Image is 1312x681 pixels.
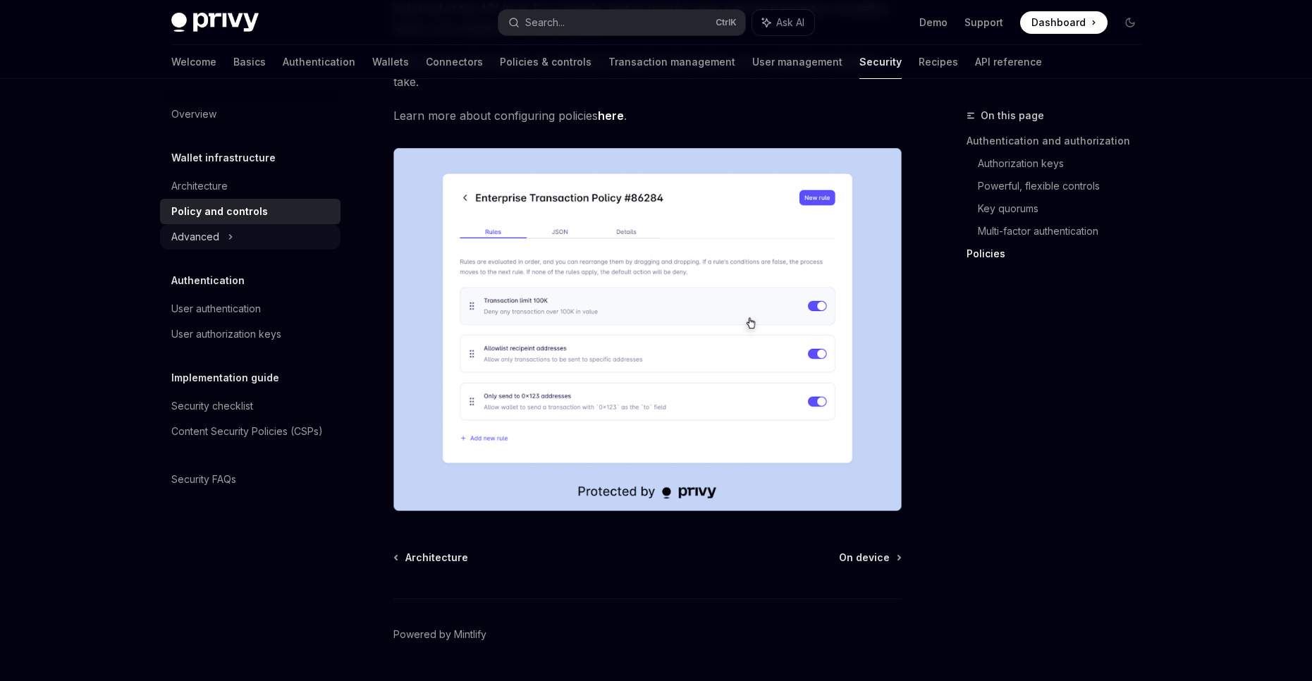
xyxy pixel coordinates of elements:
div: Architecture [171,178,228,195]
div: Content Security Policies (CSPs) [171,423,323,440]
a: Wallets [372,45,409,79]
span: Dashboard [1031,16,1086,30]
a: Recipes [919,45,958,79]
a: Basics [233,45,266,79]
h5: Implementation guide [171,369,279,386]
h5: Authentication [171,272,245,289]
div: Policy and controls [171,203,268,220]
a: Security FAQs [160,467,341,492]
span: Ctrl K [716,17,737,28]
a: here [598,109,624,123]
button: Toggle dark mode [1119,11,1141,34]
a: Policy and controls [160,199,341,224]
a: User authentication [160,296,341,321]
span: Learn more about configuring policies . [393,106,902,125]
a: Multi-factor authentication [978,220,1153,243]
div: User authorization keys [171,326,281,343]
a: Authentication and authorization [967,130,1153,152]
span: Ask AI [776,16,804,30]
a: Transaction management [608,45,735,79]
img: Managing policies in the Privy Dashboard [393,148,902,511]
a: Authentication [283,45,355,79]
a: Security checklist [160,393,341,419]
span: On device [839,551,890,565]
a: Authorization keys [978,152,1153,175]
span: Architecture [405,551,468,565]
a: Architecture [395,551,468,565]
a: API reference [975,45,1042,79]
a: Security [859,45,902,79]
a: Key quorums [978,197,1153,220]
a: Overview [160,102,341,127]
div: User authentication [171,300,261,317]
button: Search...CtrlK [498,10,745,35]
div: Security FAQs [171,471,236,488]
h5: Wallet infrastructure [171,149,276,166]
div: Advanced [171,228,219,245]
a: Architecture [160,173,341,199]
a: Policies [967,243,1153,265]
a: Connectors [426,45,483,79]
a: Content Security Policies (CSPs) [160,419,341,444]
span: On this page [981,107,1044,124]
a: Dashboard [1020,11,1108,34]
a: Policies & controls [500,45,591,79]
a: Powerful, flexible controls [978,175,1153,197]
a: Support [964,16,1003,30]
div: Security checklist [171,398,253,415]
a: Demo [919,16,948,30]
a: On device [839,551,900,565]
a: Welcome [171,45,216,79]
a: User management [752,45,842,79]
img: dark logo [171,13,259,32]
div: Search... [525,14,565,31]
div: Overview [171,106,216,123]
a: User authorization keys [160,321,341,347]
a: Powered by Mintlify [393,627,486,642]
button: Ask AI [752,10,814,35]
